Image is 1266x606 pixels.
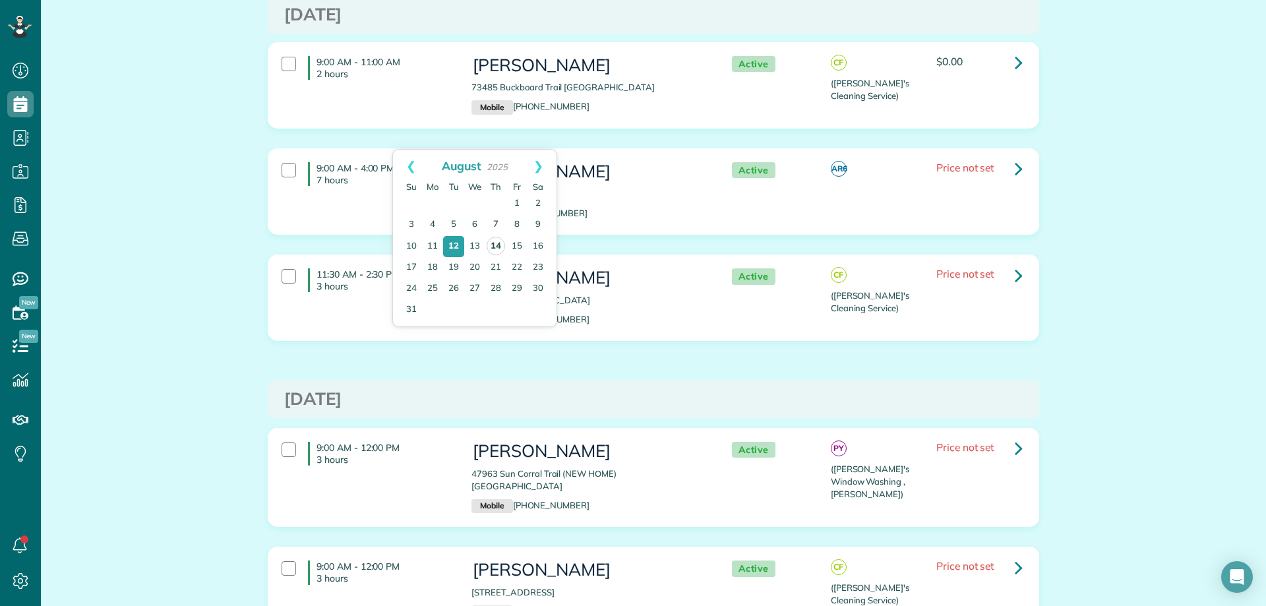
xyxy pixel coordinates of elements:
[471,81,705,94] p: 73485 Buckboard Trail [GEOGRAPHIC_DATA]
[464,278,485,299] a: 27
[471,294,705,307] p: 41076 [GEOGRAPHIC_DATA]
[316,174,452,186] p: 7 hours
[284,390,1023,409] h3: [DATE]
[831,267,847,283] span: CF
[443,236,464,257] a: 12
[19,330,38,343] span: New
[308,268,452,292] h4: 11:30 AM - 2:30 PM
[316,454,452,466] p: 3 hours
[506,193,527,214] a: 1
[471,561,705,580] h3: [PERSON_NAME]
[936,161,994,174] span: Price not set
[487,162,508,172] span: 2025
[316,280,452,292] p: 3 hours
[443,257,464,278] a: 19
[527,236,549,257] a: 16
[936,440,994,454] span: Price not set
[308,56,452,80] h4: 9:00 AM - 11:00 AM
[471,442,705,461] h3: [PERSON_NAME]
[471,100,512,115] small: Mobile
[936,55,963,68] span: $0.00
[471,56,705,75] h3: [PERSON_NAME]
[487,237,505,255] a: 14
[464,257,485,278] a: 20
[443,278,464,299] a: 26
[422,257,443,278] a: 18
[732,561,775,577] span: Active
[19,296,38,309] span: New
[401,214,422,235] a: 3
[284,5,1023,24] h3: [DATE]
[506,236,527,257] a: 15
[831,78,909,101] span: ([PERSON_NAME]'s Cleaning Service)
[1221,561,1253,593] div: Open Intercom Messenger
[471,187,705,200] p: [STREET_ADDRESS]
[308,442,452,466] h4: 9:00 AM - 12:00 PM
[471,499,512,514] small: Mobile
[471,101,589,111] a: Mobile[PHONE_NUMBER]
[464,214,485,235] a: 6
[485,214,506,235] a: 7
[471,500,589,510] a: Mobile[PHONE_NUMBER]
[527,257,549,278] a: 23
[471,468,705,493] p: 47963 Sun Corral Trail (NEW HOME) [GEOGRAPHIC_DATA]
[485,278,506,299] a: 28
[831,440,847,456] span: PY
[485,257,506,278] a: 21
[732,162,775,179] span: Active
[506,278,527,299] a: 29
[406,181,417,192] span: Sunday
[527,214,549,235] a: 9
[527,278,549,299] a: 30
[449,181,459,192] span: Tuesday
[506,257,527,278] a: 22
[308,162,452,186] h4: 9:00 AM - 4:00 PM
[316,572,452,584] p: 3 hours
[316,68,452,80] p: 2 hours
[513,181,521,192] span: Friday
[422,278,443,299] a: 25
[732,268,775,285] span: Active
[831,55,847,71] span: CF
[732,56,775,73] span: Active
[401,299,422,320] a: 31
[401,236,422,257] a: 10
[422,236,443,257] a: 11
[471,162,705,181] h3: [PERSON_NAME]
[831,464,909,499] span: ([PERSON_NAME]'s Window Washing , [PERSON_NAME])
[506,214,527,235] a: 8
[401,257,422,278] a: 17
[464,236,485,257] a: 13
[443,214,464,235] a: 5
[427,181,438,192] span: Monday
[471,268,705,288] h3: [PERSON_NAME]
[468,181,481,192] span: Wednesday
[831,559,847,575] span: CF
[533,181,543,192] span: Saturday
[491,181,501,192] span: Thursday
[471,586,705,599] p: [STREET_ADDRESS]
[831,582,909,605] span: ([PERSON_NAME]'s Cleaning Service)
[831,161,847,177] span: AR6
[936,267,994,280] span: Price not set
[527,193,549,214] a: 2
[520,150,557,183] a: Next
[401,278,422,299] a: 24
[831,290,909,313] span: ([PERSON_NAME]'s Cleaning Service)
[936,559,994,572] span: Price not set
[308,561,452,584] h4: 9:00 AM - 12:00 PM
[393,150,429,183] a: Prev
[422,214,443,235] a: 4
[442,158,481,173] span: August
[732,442,775,458] span: Active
